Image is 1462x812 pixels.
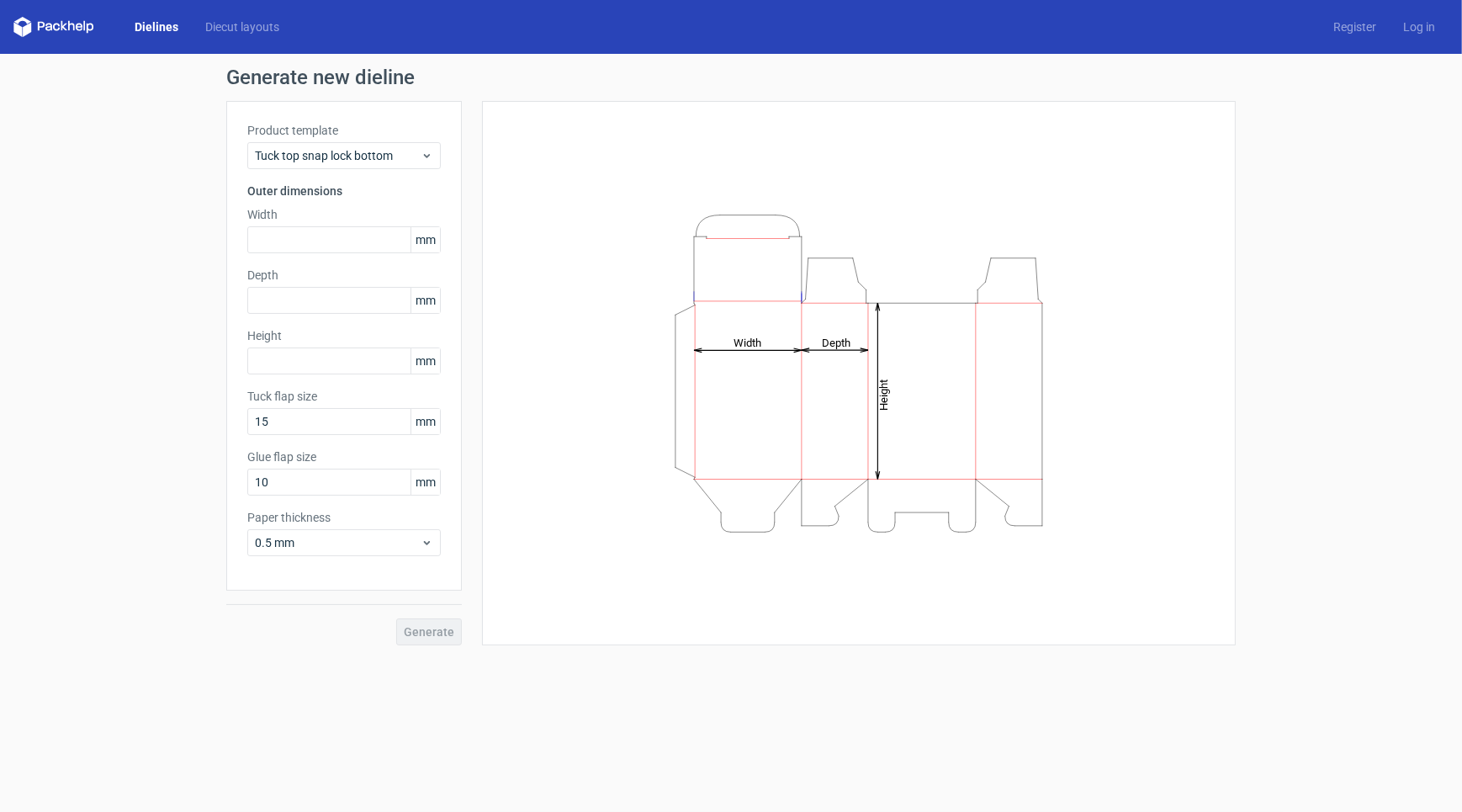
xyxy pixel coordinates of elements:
[822,336,850,348] tspan: Depth
[121,19,192,35] a: Dielines
[411,288,440,313] span: mm
[247,388,441,405] label: Tuck flap size
[1390,19,1449,35] a: Log in
[411,227,440,252] span: mm
[734,336,761,348] tspan: Width
[247,206,441,223] label: Width
[247,509,441,526] label: Paper thickness
[247,122,441,139] label: Product template
[411,470,440,495] span: mm
[255,147,421,164] span: Tuck top snap lock bottom
[247,183,441,199] h3: Outer dimensions
[247,267,441,284] label: Depth
[247,327,441,344] label: Height
[1320,19,1390,35] a: Register
[255,534,421,551] span: 0.5 mm
[877,379,890,410] tspan: Height
[411,348,440,374] span: mm
[247,448,441,465] label: Glue flap size
[226,67,1236,88] h1: Generate new dieline
[192,19,293,35] a: Diecut layouts
[411,409,440,434] span: mm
